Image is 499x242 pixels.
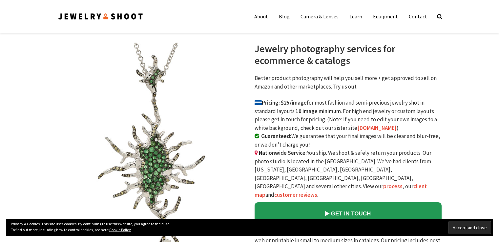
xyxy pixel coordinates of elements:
b: Nationwide Service: [259,149,307,156]
input: Accept and close [448,221,491,234]
a: About [249,10,273,23]
a: process [383,183,403,190]
a: Cookie Policy [109,227,131,232]
div: Privacy & Cookies: This site uses cookies. By continuing to use this website, you agree to their ... [6,219,493,236]
a: client map [255,183,427,198]
h1: Jewelry photography services for ecommerce & catalogs [255,43,442,66]
a: Blog [274,10,295,23]
a: Camera & Lenses [296,10,343,23]
b: Guaranteed: [261,132,291,140]
a: Learn [344,10,367,23]
a: customer reviews [274,191,317,198]
a: GET IN TOUCH [255,202,442,225]
p: Better product photography will help you sell more + get approved to sell on Amazon and other mar... [255,74,442,91]
a: [DOMAIN_NAME] [357,124,397,131]
a: Equipment [368,10,403,23]
a: Contact [404,10,432,23]
img: Jewelry Photographer Bay Area - San Francisco | Nationwide via Mail [58,12,144,21]
b: Pricing: $25/image [255,99,307,106]
b: 10 image minimum [296,108,341,115]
